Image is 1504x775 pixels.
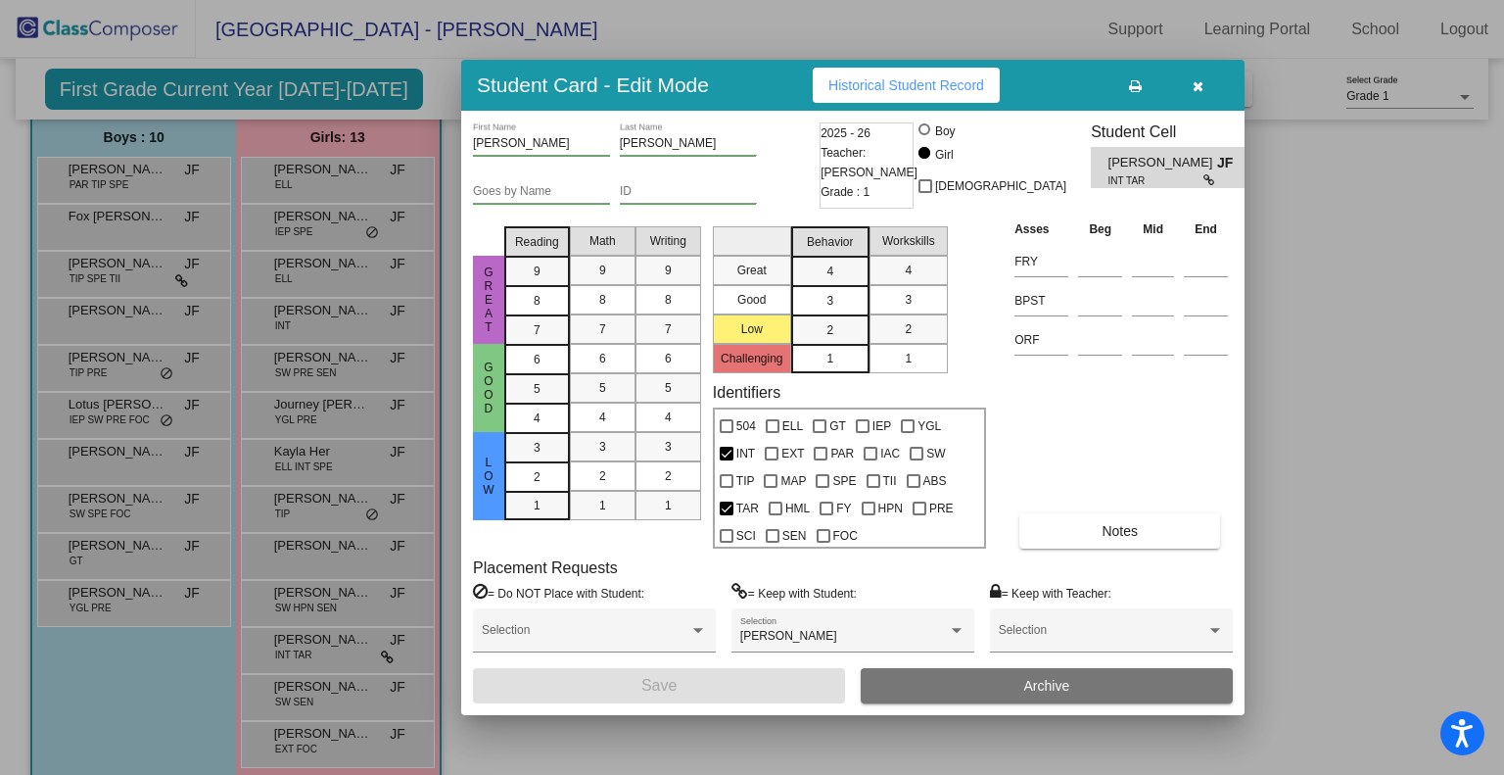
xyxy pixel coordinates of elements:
[534,468,540,486] span: 2
[1108,173,1203,188] span: INT TAR
[599,320,606,338] span: 7
[821,143,917,182] span: Teacher: [PERSON_NAME]
[665,497,672,514] span: 1
[473,583,644,603] label: = Do NOT Place with Student:
[713,383,780,402] label: Identifiers
[473,185,610,199] input: goes by name
[813,68,1000,103] button: Historical Student Record
[872,414,891,438] span: IEP
[836,497,851,520] span: FY
[1217,153,1245,173] span: JF
[905,291,912,309] span: 3
[785,497,810,520] span: HML
[740,629,837,643] span: [PERSON_NAME]
[821,182,869,202] span: Grade : 1
[821,123,870,143] span: 2025 - 26
[828,77,984,93] span: Historical Student Record
[1108,153,1217,173] span: [PERSON_NAME]
[861,668,1233,703] button: Archive
[641,677,677,694] span: Save
[1014,247,1068,276] input: assessment
[782,414,803,438] span: ELL
[599,350,606,367] span: 6
[1102,523,1138,539] span: Notes
[878,497,903,520] span: HPN
[589,232,616,250] span: Math
[736,442,755,465] span: INT
[534,292,540,310] span: 8
[665,262,672,279] span: 9
[830,442,854,465] span: PAR
[473,558,618,577] label: Placement Requests
[917,414,941,438] span: YGL
[905,320,912,338] span: 2
[905,262,912,279] span: 4
[782,524,807,548] span: SEN
[736,469,755,493] span: TIP
[807,233,853,251] span: Behavior
[736,497,759,520] span: TAR
[599,438,606,456] span: 3
[477,73,709,97] h3: Student Card - Edit Mode
[882,232,935,250] span: Workskills
[934,146,954,164] div: Girl
[534,410,540,427] span: 4
[905,350,912,367] span: 1
[665,379,672,397] span: 5
[1014,286,1068,315] input: assessment
[826,350,833,367] span: 1
[781,442,804,465] span: EXT
[480,266,497,334] span: Great
[1014,325,1068,355] input: assessment
[665,467,672,485] span: 2
[599,262,606,279] span: 9
[665,409,672,426] span: 4
[826,263,833,280] span: 4
[1019,513,1220,549] button: Notes
[599,497,606,514] span: 1
[473,668,845,703] button: Save
[534,321,540,339] span: 7
[665,438,672,456] span: 3
[826,292,833,310] span: 3
[1127,218,1179,240] th: Mid
[480,361,497,415] span: Good
[883,469,897,493] span: TII
[599,291,606,309] span: 8
[1010,218,1073,240] th: Asses
[934,122,956,140] div: Boy
[650,232,686,250] span: Writing
[880,442,900,465] span: IAC
[990,583,1111,603] label: = Keep with Teacher:
[665,291,672,309] span: 8
[929,497,954,520] span: PRE
[480,456,497,497] span: Low
[923,469,947,493] span: ABS
[833,524,858,548] span: FOC
[534,497,540,514] span: 1
[515,233,559,251] span: Reading
[832,469,856,493] span: SPE
[665,350,672,367] span: 6
[736,414,756,438] span: 504
[935,174,1066,198] span: [DEMOGRAPHIC_DATA]
[1024,678,1070,694] span: Archive
[665,320,672,338] span: 7
[780,469,806,493] span: MAP
[599,379,606,397] span: 5
[829,414,846,438] span: GT
[1073,218,1127,240] th: Beg
[736,524,756,548] span: SCI
[826,321,833,339] span: 2
[1179,218,1233,240] th: End
[534,263,540,280] span: 9
[926,442,945,465] span: SW
[1091,122,1261,141] h3: Student Cell
[599,409,606,426] span: 4
[534,351,540,368] span: 6
[599,467,606,485] span: 2
[731,583,857,603] label: = Keep with Student:
[534,439,540,457] span: 3
[534,380,540,398] span: 5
